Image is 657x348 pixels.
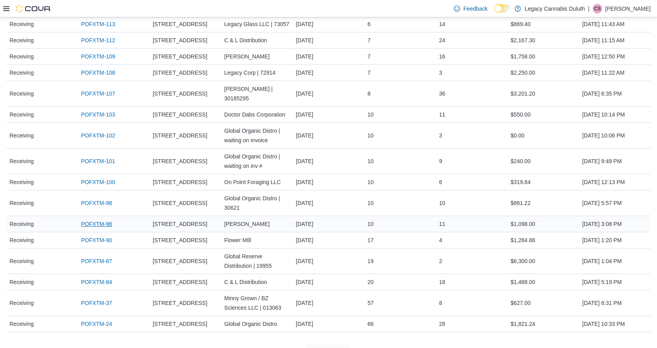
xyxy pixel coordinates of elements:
[439,256,442,266] span: 2
[81,19,115,29] a: POFXTM-113
[221,149,292,174] div: Global Organic Distro | waiting on inv #
[293,32,364,48] div: [DATE]
[439,131,442,140] span: 3
[293,49,364,64] div: [DATE]
[81,131,115,140] a: POFXTM-102
[293,153,364,169] div: [DATE]
[153,198,207,208] span: [STREET_ADDRESS]
[507,216,579,232] div: $1,098.00
[153,235,207,245] span: [STREET_ADDRESS]
[439,68,442,77] span: 3
[153,277,207,287] span: [STREET_ADDRESS]
[367,277,374,287] span: 20
[507,174,579,190] div: $319.84
[9,131,34,140] span: Receiving
[579,107,651,122] div: [DATE] 10:14 PM
[81,177,115,187] a: POFXTM-100
[153,298,207,308] span: [STREET_ADDRESS]
[153,156,207,166] span: [STREET_ADDRESS]
[439,156,442,166] span: 9
[507,32,579,48] div: $2,167.30
[293,16,364,32] div: [DATE]
[579,253,651,269] div: [DATE] 1:04 PM
[293,86,364,102] div: [DATE]
[293,65,364,81] div: [DATE]
[153,219,207,229] span: [STREET_ADDRESS]
[579,86,651,102] div: [DATE] 6:35 PM
[221,190,292,216] div: Global Organic Distro | 30621
[367,235,374,245] span: 17
[9,36,34,45] span: Receiving
[221,290,292,316] div: Minny Grown / BZ Sciences LLC | 013063
[451,1,490,17] a: Feedback
[153,131,207,140] span: [STREET_ADDRESS]
[507,86,579,102] div: $3,201.20
[507,232,579,248] div: $1,284.88
[9,89,34,98] span: Receiving
[293,274,364,290] div: [DATE]
[439,319,445,329] span: 28
[221,123,292,148] div: Global Organic Distro | waiting on invoice
[525,4,585,13] p: Legacy Cannabis Duluth
[153,89,207,98] span: [STREET_ADDRESS]
[293,216,364,232] div: [DATE]
[9,319,34,329] span: Receiving
[9,298,34,308] span: Receiving
[153,36,207,45] span: [STREET_ADDRESS]
[439,219,445,229] span: 11
[507,253,579,269] div: $6,300.00
[579,32,651,48] div: [DATE] 11:15 AM
[293,316,364,332] div: [DATE]
[507,295,579,311] div: $627.00
[367,52,371,61] span: 7
[579,232,651,248] div: [DATE] 1:20 PM
[367,89,371,98] span: 8
[507,107,579,122] div: $550.00
[81,68,115,77] a: POFXTM-108
[9,177,34,187] span: Receiving
[153,319,207,329] span: [STREET_ADDRESS]
[579,16,651,32] div: [DATE] 11:43 AM
[153,19,207,29] span: [STREET_ADDRESS]
[9,52,34,61] span: Receiving
[439,110,445,119] span: 11
[81,156,115,166] a: POFXTM-101
[439,177,442,187] span: 6
[367,319,374,329] span: 66
[579,128,651,143] div: [DATE] 10:06 PM
[367,19,371,29] span: 6
[221,49,292,64] div: [PERSON_NAME]
[9,156,34,166] span: Receiving
[81,110,115,119] a: POFXTM-103
[9,277,34,287] span: Receiving
[367,256,374,266] span: 19
[221,316,292,332] div: Global Organic Distro
[81,52,115,61] a: POFXTM-109
[588,4,590,13] p: |
[9,68,34,77] span: Receiving
[507,16,579,32] div: $869.40
[439,298,442,308] span: 8
[81,219,112,229] a: POFXTM-96
[153,256,207,266] span: [STREET_ADDRESS]
[9,235,34,245] span: Receiving
[439,277,445,287] span: 18
[153,177,207,187] span: [STREET_ADDRESS]
[507,274,579,290] div: $1,488.00
[293,253,364,269] div: [DATE]
[221,274,292,290] div: C & L Distribution
[367,110,374,119] span: 10
[81,235,112,245] a: POFXTM-90
[293,232,364,248] div: [DATE]
[221,248,292,274] div: Global Reserve Distribution | 19955
[81,277,112,287] a: POFXTM-84
[367,219,374,229] span: 10
[16,5,51,13] img: Cova
[507,49,579,64] div: $1,758.00
[367,131,374,140] span: 10
[221,232,292,248] div: Flower MIll
[221,32,292,48] div: C & L Distribution
[81,198,112,208] a: POFXTM-98
[81,36,115,45] a: POFXTM-112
